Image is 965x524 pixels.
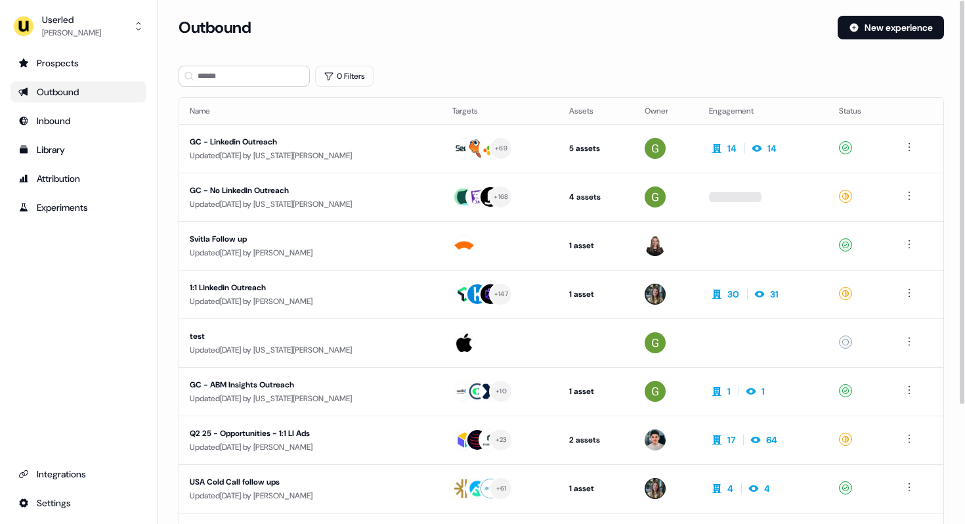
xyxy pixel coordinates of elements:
[179,98,442,124] th: Name
[190,330,431,343] div: test
[727,142,737,155] div: 14
[18,85,139,98] div: Outbound
[727,385,731,398] div: 1
[18,172,139,185] div: Attribution
[767,142,777,155] div: 14
[11,464,146,485] a: Go to integrations
[42,13,101,26] div: Userled
[11,168,146,189] a: Go to attribution
[569,385,624,398] div: 1 asset
[190,489,431,502] div: Updated [DATE] by [PERSON_NAME]
[315,66,374,87] button: 0 Filters
[727,433,735,447] div: 17
[190,281,431,294] div: 1:1 Linkedin Outreach
[190,378,431,391] div: GC - ABM Insights Outreach
[190,135,431,148] div: GC - Linkedin Outreach
[764,482,770,495] div: 4
[18,143,139,156] div: Library
[569,433,624,447] div: 2 assets
[18,201,139,214] div: Experiments
[11,11,146,42] button: Userled[PERSON_NAME]
[18,496,139,510] div: Settings
[494,288,508,300] div: + 147
[645,138,666,159] img: Georgia
[190,295,431,308] div: Updated [DATE] by [PERSON_NAME]
[761,385,765,398] div: 1
[727,482,733,495] div: 4
[190,343,431,357] div: Updated [DATE] by [US_STATE][PERSON_NAME]
[569,482,624,495] div: 1 asset
[645,381,666,402] img: Georgia
[442,98,559,124] th: Targets
[766,433,777,447] div: 64
[496,483,507,494] div: + 61
[190,232,431,246] div: Svitla Follow up
[11,53,146,74] a: Go to prospects
[190,427,431,440] div: Q2 25 - Opportunities - 1:1 LI Ads
[569,239,624,252] div: 1 asset
[838,16,944,39] button: New experience
[645,235,666,256] img: Geneviève
[634,98,698,124] th: Owner
[569,142,624,155] div: 5 assets
[495,142,507,154] div: + 69
[11,81,146,102] a: Go to outbound experience
[18,468,139,481] div: Integrations
[569,288,624,301] div: 1 asset
[496,434,507,446] div: + 23
[698,98,828,124] th: Engagement
[770,288,779,301] div: 31
[645,429,666,450] img: Vincent
[190,149,431,162] div: Updated [DATE] by [US_STATE][PERSON_NAME]
[11,110,146,131] a: Go to Inbound
[190,246,431,259] div: Updated [DATE] by [PERSON_NAME]
[645,478,666,499] img: Charlotte
[494,191,508,203] div: + 168
[11,492,146,513] a: Go to integrations
[190,184,431,197] div: GC - No LinkedIn Outreach
[18,56,139,70] div: Prospects
[11,197,146,218] a: Go to experiments
[190,198,431,211] div: Updated [DATE] by [US_STATE][PERSON_NAME]
[190,475,431,489] div: USA Cold Call follow ups
[42,26,101,39] div: [PERSON_NAME]
[179,18,251,37] h3: Outbound
[190,392,431,405] div: Updated [DATE] by [US_STATE][PERSON_NAME]
[727,288,739,301] div: 30
[190,441,431,454] div: Updated [DATE] by [PERSON_NAME]
[569,190,624,204] div: 4 assets
[645,284,666,305] img: Charlotte
[496,385,507,397] div: + 10
[18,114,139,127] div: Inbound
[645,186,666,207] img: Georgia
[645,332,666,353] img: Georgia
[828,98,891,124] th: Status
[559,98,634,124] th: Assets
[11,139,146,160] a: Go to templates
